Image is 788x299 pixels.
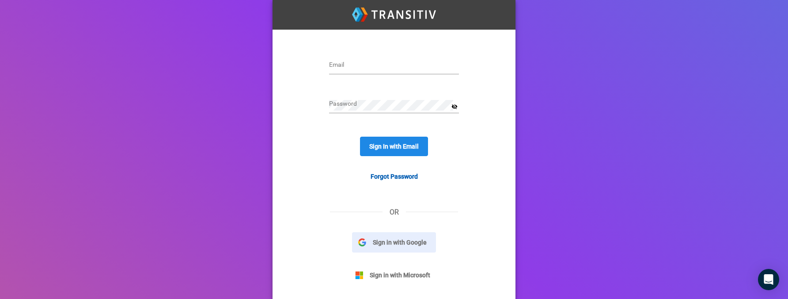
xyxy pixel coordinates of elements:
[451,103,458,111] mat-icon: visibility_off
[371,173,418,180] span: Forgot Password
[366,238,433,247] span: Sign in with Google
[450,103,459,112] button: Hide password
[352,8,436,21] img: TransitivLogoWhite.svg
[360,137,428,156] button: Sign In with Email
[352,232,436,253] button: Sign in with Google
[363,270,437,280] span: Sign in with Microsoft
[364,169,425,186] a: Forgot Password
[369,143,419,150] span: Sign In with Email
[758,269,779,290] div: Open Intercom Messenger
[349,265,439,285] button: Sign in with Microsoft
[383,208,406,217] span: OR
